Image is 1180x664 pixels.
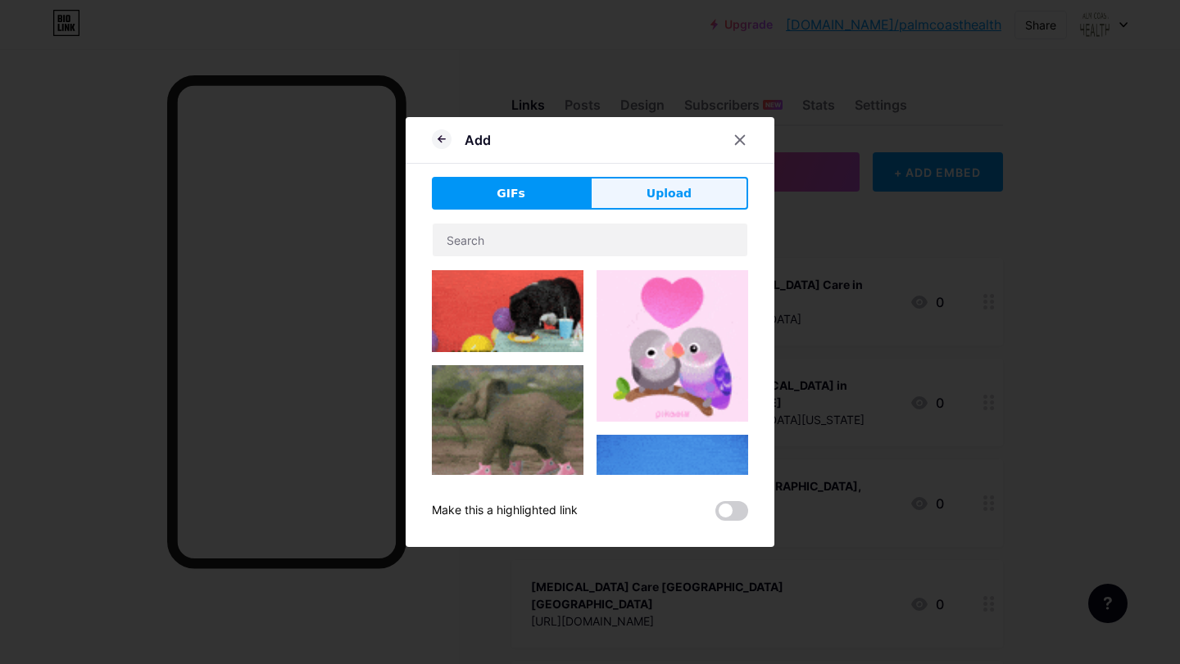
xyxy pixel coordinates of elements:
[465,130,491,150] div: Add
[432,501,578,521] div: Make this a highlighted link
[432,270,583,352] img: Gihpy
[497,185,525,202] span: GIFs
[590,177,748,210] button: Upload
[432,365,583,486] img: Gihpy
[647,185,692,202] span: Upload
[597,435,748,586] img: Gihpy
[597,270,748,422] img: Gihpy
[433,224,747,256] input: Search
[432,177,590,210] button: GIFs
